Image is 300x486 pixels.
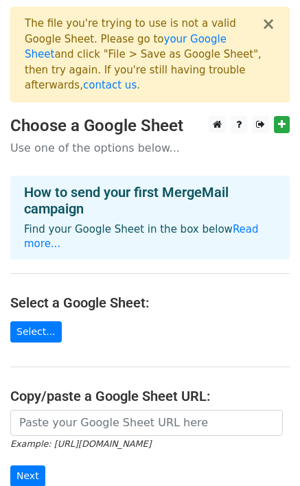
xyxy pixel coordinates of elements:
input: Paste your Google Sheet URL here [10,410,283,436]
a: contact us [83,79,137,91]
h4: Copy/paste a Google Sheet URL: [10,388,290,404]
p: Use one of the options below... [10,141,290,155]
a: your Google Sheet [25,33,227,61]
div: The file you're trying to use is not a valid Google Sheet. Please go to and click "File > Save as... [25,16,262,93]
h4: How to send your first MergeMail campaign [24,184,276,217]
a: Read more... [24,223,259,250]
button: × [262,16,275,32]
h4: Select a Google Sheet: [10,294,290,311]
a: Select... [10,321,62,343]
p: Find your Google Sheet in the box below [24,222,276,251]
small: Example: [URL][DOMAIN_NAME] [10,439,151,449]
h3: Choose a Google Sheet [10,116,290,136]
